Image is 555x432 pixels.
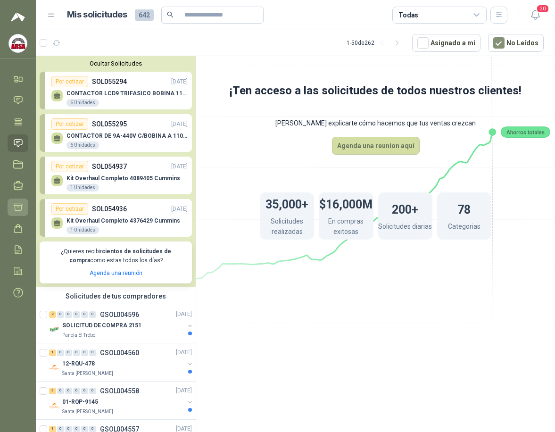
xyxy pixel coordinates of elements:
[66,99,99,107] div: 6 Unidades
[62,359,95,368] p: 12-RQU-478
[66,90,188,97] p: CONTACTOR LCD9 TRIFASICO BOBINA 110V VAC
[66,141,99,149] div: 6 Unidades
[67,8,127,22] h1: Mis solicitudes
[527,7,544,24] button: 20
[448,221,480,234] p: Categorias
[100,311,139,318] p: GSOL004596
[66,184,99,191] div: 1 Unidades
[40,60,192,67] button: Ocultar Solicitudes
[176,310,192,319] p: [DATE]
[65,349,72,356] div: 0
[49,311,56,318] div: 2
[57,311,64,318] div: 0
[347,35,405,50] div: 1 - 50 de 262
[171,162,188,171] p: [DATE]
[171,120,188,129] p: [DATE]
[488,34,544,52] button: No Leídos
[90,270,142,276] a: Agenda una reunión
[176,386,192,395] p: [DATE]
[66,175,180,182] p: Kit Overhaul Completo 4089405 Cummins
[49,349,56,356] div: 1
[49,400,60,412] img: Company Logo
[49,388,56,394] div: 3
[40,72,192,109] a: Por cotizarSOL055294[DATE] CONTACTOR LCD9 TRIFASICO BOBINA 110V VAC6 Unidades
[57,388,64,394] div: 0
[66,133,188,139] p: CONTACTOR DE 9A-440V C/BOBINA A 110V - LC1D10
[135,9,154,21] span: 642
[92,161,127,172] p: SOL054937
[260,216,314,239] p: Solicitudes realizadas
[319,193,373,214] h1: $16,000M
[51,118,88,130] div: Por cotizar
[51,203,88,215] div: Por cotizar
[171,205,188,214] p: [DATE]
[89,311,96,318] div: 0
[45,247,186,265] p: ¿Quieres recibir como estas todos los días?
[66,217,180,224] p: Kit Overhaul Completo 4376429 Cummins
[265,193,308,214] h1: 35,000+
[69,248,171,264] b: cientos de solicitudes de compra
[49,324,60,335] img: Company Logo
[332,137,420,155] button: Agenda una reunion aquí
[171,77,188,86] p: [DATE]
[378,221,432,234] p: Solicitudes diarias
[92,204,127,214] p: SOL054936
[92,119,127,129] p: SOL055295
[49,347,194,377] a: 1 0 0 0 0 0 GSOL004560[DATE] Company Logo12-RQU-478Santa [PERSON_NAME]
[51,161,88,172] div: Por cotizar
[65,311,72,318] div: 0
[398,10,418,20] div: Todas
[176,348,192,357] p: [DATE]
[457,198,471,219] h1: 78
[40,114,192,152] a: Por cotizarSOL055295[DATE] CONTACTOR DE 9A-440V C/BOBINA A 110V - LC1D106 Unidades
[392,198,418,219] h1: 200+
[49,309,194,339] a: 2 0 0 0 0 0 GSOL004596[DATE] Company LogoSOLICITUD DE COMPRA 2151Panela El Trébol
[167,11,174,18] span: search
[40,157,192,194] a: Por cotizarSOL054937[DATE] Kit Overhaul Completo 4089405 Cummins1 Unidades
[36,287,196,305] div: Solicitudes de tus compradores
[11,11,25,23] img: Logo peakr
[100,388,139,394] p: GSOL004558
[9,34,27,52] img: Company Logo
[62,332,97,339] p: Panela El Trébol
[62,408,113,415] p: Santa [PERSON_NAME]
[81,349,88,356] div: 0
[40,199,192,237] a: Por cotizarSOL054936[DATE] Kit Overhaul Completo 4376429 Cummins1 Unidades
[49,385,194,415] a: 3 0 0 0 0 0 GSOL004558[DATE] Company Logo01-RQP-9145Santa [PERSON_NAME]
[62,398,98,407] p: 01-RQP-9145
[89,349,96,356] div: 0
[62,370,113,377] p: Santa [PERSON_NAME]
[73,388,80,394] div: 0
[66,226,99,234] div: 1 Unidades
[73,349,80,356] div: 0
[81,311,88,318] div: 0
[36,56,196,287] div: Ocultar SolicitudesPor cotizarSOL055294[DATE] CONTACTOR LCD9 TRIFASICO BOBINA 110V VAC6 UnidadesP...
[73,311,80,318] div: 0
[49,362,60,374] img: Company Logo
[57,349,64,356] div: 0
[62,321,141,330] p: SOLICITUD DE COMPRA 2151
[65,388,72,394] div: 0
[100,349,139,356] p: GSOL004560
[81,388,88,394] div: 0
[412,34,480,52] button: Asignado a mi
[536,4,549,13] span: 20
[89,388,96,394] div: 0
[92,76,127,87] p: SOL055294
[319,216,373,239] p: En compras exitosas
[51,76,88,87] div: Por cotizar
